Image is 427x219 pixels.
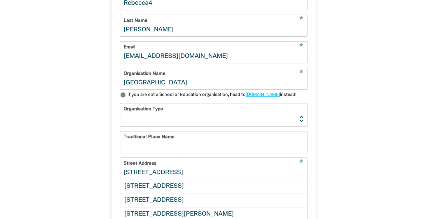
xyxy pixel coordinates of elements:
[120,180,307,193] div: [STREET_ADDRESS]
[127,92,297,99] div: If you are not a School or Education organisation, head to instead!
[120,92,126,98] i: info
[246,93,280,97] a: [DOMAIN_NAME]
[120,193,307,207] div: [STREET_ADDRESS]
